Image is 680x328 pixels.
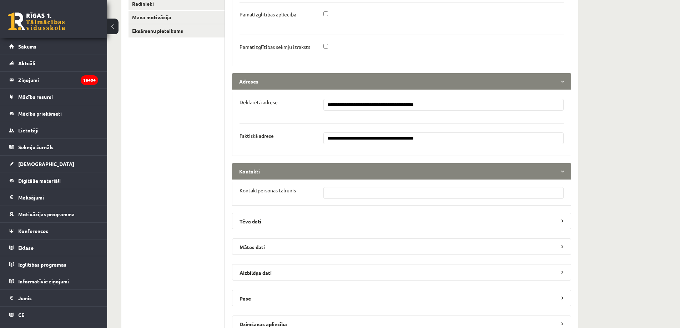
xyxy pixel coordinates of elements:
[18,94,53,100] span: Mācību resursi
[9,307,98,323] a: CE
[18,144,54,150] span: Sekmju žurnāls
[232,264,571,281] legend: Aizbildņa dati
[18,72,98,88] legend: Ziņojumi
[9,122,98,138] a: Lietotāji
[18,110,62,117] span: Mācību priekšmeti
[9,38,98,55] a: Sākums
[18,177,61,184] span: Digitālie materiāli
[240,44,310,50] p: Pamatizglītības sekmju izraksts
[18,261,66,268] span: Izglītības programas
[232,290,571,306] legend: Pase
[18,312,24,318] span: CE
[18,295,32,301] span: Jumis
[232,73,571,90] legend: Adreses
[9,189,98,206] a: Maksājumi
[9,72,98,88] a: Ziņojumi16404
[18,161,74,167] span: [DEMOGRAPHIC_DATA]
[240,11,296,17] p: Pamatizglītības apliecība
[232,213,571,229] legend: Tēva dati
[240,132,274,139] p: Faktiskā adrese
[9,139,98,155] a: Sekmju žurnāls
[18,43,36,50] span: Sākums
[18,189,98,206] legend: Maksājumi
[18,244,34,251] span: Eklase
[18,211,75,217] span: Motivācijas programma
[81,75,98,85] i: 16404
[18,278,69,284] span: Informatīvie ziņojumi
[9,55,98,71] a: Aktuāli
[9,105,98,122] a: Mācību priekšmeti
[129,11,225,24] a: Mana motivācija
[18,228,48,234] span: Konferences
[240,99,278,105] p: Deklarētā adrese
[9,256,98,273] a: Izglītības programas
[18,127,39,133] span: Lietotāji
[9,273,98,289] a: Informatīvie ziņojumi
[232,163,571,180] legend: Kontakti
[9,172,98,189] a: Digitālie materiāli
[9,239,98,256] a: Eklase
[232,238,571,255] legend: Mātes dati
[9,223,98,239] a: Konferences
[240,187,296,193] p: Kontaktpersonas tālrunis
[8,12,65,30] a: Rīgas 1. Tālmācības vidusskola
[9,206,98,222] a: Motivācijas programma
[18,60,35,66] span: Aktuāli
[9,89,98,105] a: Mācību resursi
[9,290,98,306] a: Jumis
[9,156,98,172] a: [DEMOGRAPHIC_DATA]
[129,24,225,37] a: Eksāmenu pieteikums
